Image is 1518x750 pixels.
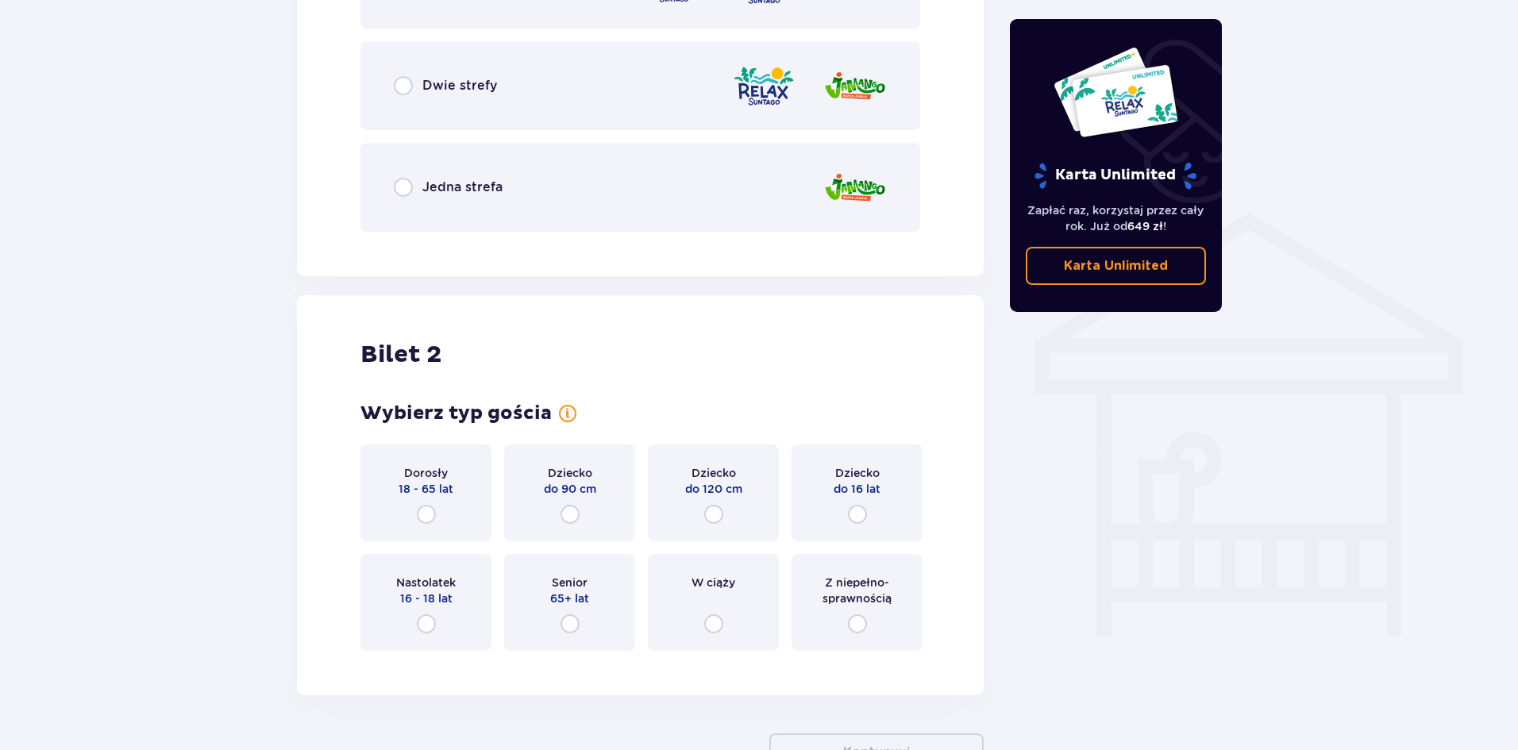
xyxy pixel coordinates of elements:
p: Wybierz typ gościa [360,402,552,425]
span: 649 zł [1127,220,1163,233]
p: W ciąży [692,575,735,590]
p: do 90 cm [544,481,596,497]
p: Jedna strefa [422,179,503,196]
p: Nastolatek [396,575,456,590]
p: Dziecko [835,465,880,481]
p: 16 - 18 lat [400,590,453,606]
p: Bilet 2 [360,340,441,370]
p: do 16 lat [834,481,880,497]
p: Karta Unlimited [1033,162,1198,190]
p: Senior [552,575,588,590]
p: 18 - 65 lat [399,481,453,497]
p: do 120 cm [685,481,742,497]
img: zone logo [823,165,887,210]
p: Zapłać raz, korzystaj przez cały rok. Już od ! [1026,202,1207,234]
p: Karta Unlimited [1064,257,1168,275]
p: Dwie strefy [422,77,497,94]
img: zone logo [732,63,796,109]
p: Dziecko [692,465,736,481]
p: 65+ lat [550,590,589,606]
p: Z niepełno­sprawnością [806,575,908,606]
a: Karta Unlimited [1026,247,1207,285]
p: Dziecko [548,465,592,481]
img: zone logo [823,63,887,109]
p: Dorosły [404,465,448,481]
